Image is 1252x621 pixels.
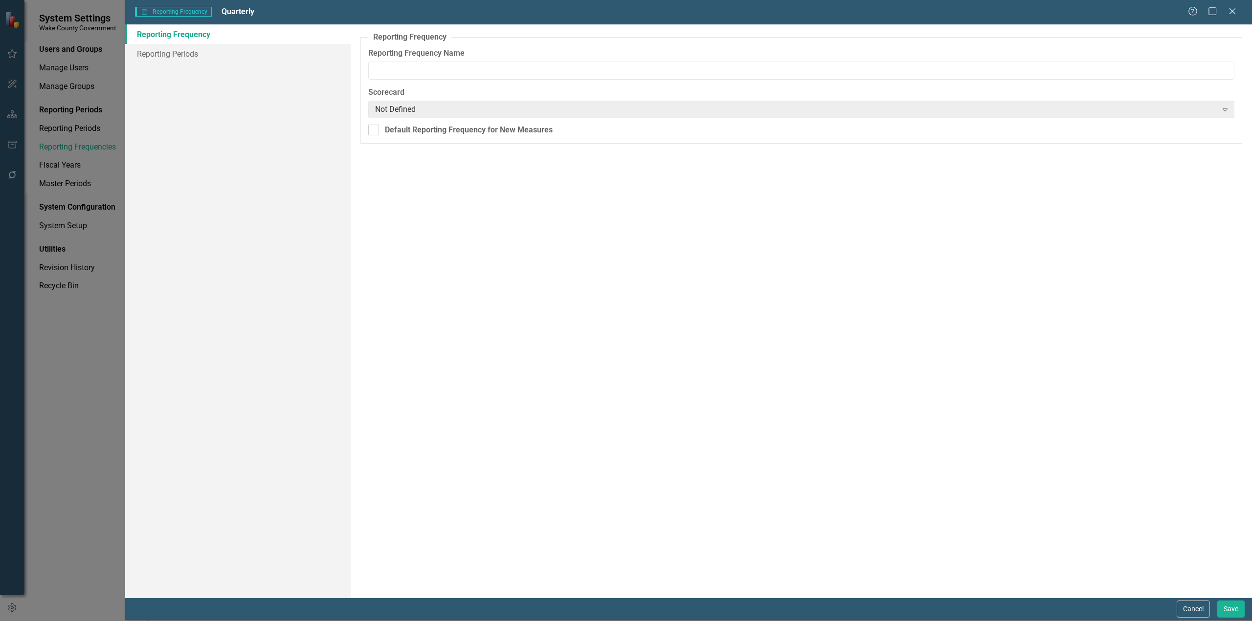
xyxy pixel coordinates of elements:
[375,104,1217,115] div: Not Defined
[125,24,351,44] a: Reporting Frequency
[368,32,451,43] legend: Reporting Frequency
[1177,600,1210,618] button: Cancel
[1217,600,1245,618] button: Save
[222,7,254,16] span: Quarterly
[368,87,1234,98] label: Scorecard
[385,125,553,136] div: Default Reporting Frequency for New Measures
[368,48,1234,59] label: Reporting Frequency Name
[125,44,351,64] a: Reporting Periods
[135,7,212,17] span: Reporting Frequency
